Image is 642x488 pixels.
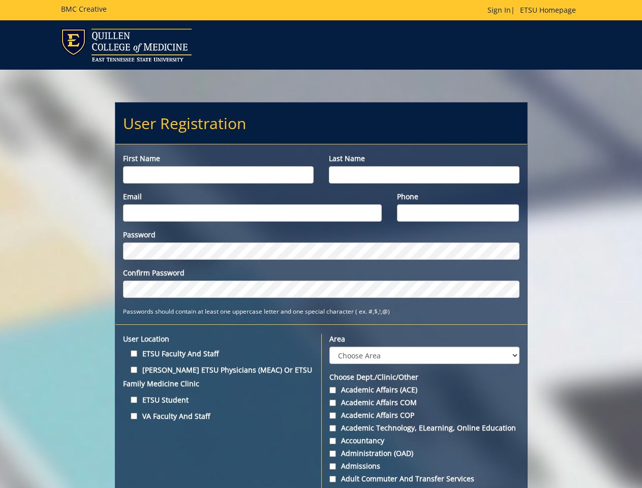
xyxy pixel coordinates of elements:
a: Sign In [487,5,511,15]
label: Adult Commuter and Transfer Services [329,474,519,484]
label: Academic Affairs COM [329,398,519,408]
label: Academic Affairs (ACE) [329,385,519,395]
h5: BMC Creative [61,5,107,13]
img: ETSU logo [61,28,192,62]
label: Administration (OAD) [329,448,519,459]
label: Academic Affairs COP [329,410,519,420]
label: Area [329,334,519,344]
a: ETSU Homepage [515,5,581,15]
label: Admissions [329,461,519,471]
label: First name [123,154,314,164]
label: ETSU Student [123,393,314,407]
label: User location [123,334,314,344]
p: | [487,5,581,15]
label: Email [123,192,382,202]
label: VA Faculty and Staff [123,409,314,423]
label: Password [123,230,519,240]
label: Phone [397,192,519,202]
label: Last name [329,154,519,164]
label: Confirm Password [123,268,519,278]
h2: User Registration [115,103,527,144]
label: Choose Dept./Clinic/Other [329,372,519,382]
label: ETSU Faculty and Staff [123,347,314,360]
label: [PERSON_NAME] ETSU Physicians (MEAC) or ETSU Family Medicine Clinic [123,363,314,390]
label: Accountancy [329,436,519,446]
label: Academic Technology, eLearning, Online Education [329,423,519,433]
small: Passwords should contain at least one uppercase letter and one special character ( ex. #,$,!,@) [123,307,390,315]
